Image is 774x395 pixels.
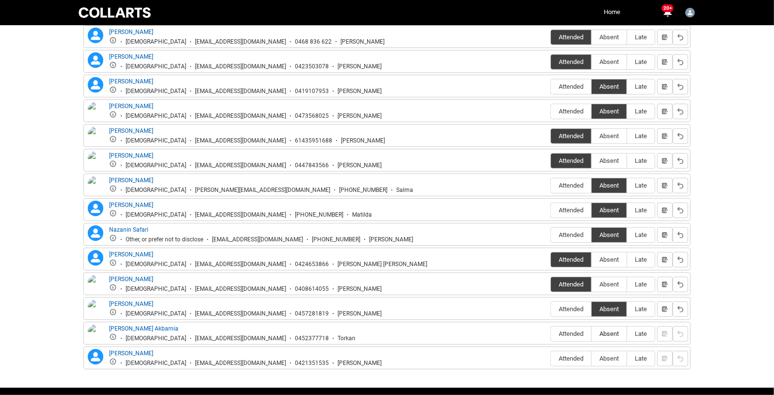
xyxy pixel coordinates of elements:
div: [DEMOGRAPHIC_DATA] [126,335,186,342]
span: Absent [592,83,627,90]
div: [PERSON_NAME] [338,63,382,70]
span: Attended [551,182,591,189]
a: Nazanin Safari [109,226,148,233]
a: [PERSON_NAME] Akbarnia [109,325,178,332]
div: [PHONE_NUMBER] [312,236,360,243]
div: [PERSON_NAME] [338,360,382,367]
a: [PERSON_NAME] [109,127,153,134]
div: [DEMOGRAPHIC_DATA] [126,285,186,293]
div: 61435951688 [295,137,332,144]
div: [EMAIL_ADDRESS][DOMAIN_NAME] [195,38,286,46]
div: 0447843566 [295,162,329,169]
div: 0419107953 [295,88,329,95]
span: Absent [592,305,627,313]
lightning-icon: Daniel Hindson [88,52,103,68]
lightning-icon: Emily Burton [88,77,103,93]
lightning-icon: Nazanin Safari [88,225,103,241]
div: [DEMOGRAPHIC_DATA] [126,187,186,194]
span: Attended [551,330,591,337]
div: [EMAIL_ADDRESS][DOMAIN_NAME] [195,261,286,268]
div: [PERSON_NAME] [338,310,382,317]
div: [DEMOGRAPHIC_DATA] [126,360,186,367]
span: Late [627,58,655,65]
div: [EMAIL_ADDRESS][DOMAIN_NAME] [195,112,286,120]
div: [EMAIL_ADDRESS][DOMAIN_NAME] [195,162,286,169]
div: [DEMOGRAPHIC_DATA] [126,162,186,169]
div: [DEMOGRAPHIC_DATA] [126,137,186,144]
span: Absent [592,355,627,362]
div: [DEMOGRAPHIC_DATA] [126,211,186,219]
span: Absent [592,231,627,238]
span: Absent [592,330,627,337]
div: [PERSON_NAME] [341,137,385,144]
div: [DEMOGRAPHIC_DATA] [126,38,186,46]
a: [PERSON_NAME] [109,177,153,184]
button: User Profile Jennifer.Woods [683,4,697,19]
a: [PERSON_NAME] [109,251,153,258]
div: 0468 836 622 [295,38,332,46]
a: [PERSON_NAME] [109,300,153,307]
img: Khamar Osman [88,176,103,197]
div: 0457281819 [295,310,329,317]
lightning-icon: Charlie Shannon [88,28,103,43]
span: Attended [551,206,591,214]
span: Attended [551,231,591,238]
span: Late [627,355,655,362]
a: [PERSON_NAME] [109,202,153,208]
a: [PERSON_NAME] [109,350,153,357]
button: Reset [673,30,688,45]
div: Matilda [352,211,372,219]
button: Reset [673,301,688,317]
div: 0423503078 [295,63,329,70]
div: [EMAIL_ADDRESS][DOMAIN_NAME] [195,88,286,95]
div: [PHONE_NUMBER] [339,187,387,194]
span: 20+ [661,4,674,12]
div: [DEMOGRAPHIC_DATA] [126,261,186,268]
div: [EMAIL_ADDRESS][DOMAIN_NAME] [195,137,286,144]
span: Attended [551,355,591,362]
button: Notes [657,301,673,317]
span: Late [627,182,655,189]
button: Notes [657,54,673,70]
span: Late [627,132,655,140]
span: Attended [551,58,591,65]
span: Late [627,33,655,41]
span: Absent [592,58,627,65]
span: Absent [592,256,627,263]
span: Absent [592,132,627,140]
span: Late [627,330,655,337]
lightning-icon: Matilda Mcleod-Hoskin [88,201,103,216]
img: Jennifer.Woods [685,8,695,17]
div: [PERSON_NAME] [338,285,382,293]
div: 0421351535 [295,360,329,367]
button: Notes [657,252,673,268]
a: [PERSON_NAME] [109,276,153,283]
button: 20+ [661,7,673,18]
span: Late [627,108,655,115]
button: Reset [673,153,688,169]
div: 0473568025 [295,112,329,120]
span: Late [627,256,655,263]
img: Sarah M Whiter [88,275,103,303]
div: [EMAIL_ADDRESS][DOMAIN_NAME] [195,63,286,70]
div: 0452377718 [295,335,329,342]
span: Late [627,83,655,90]
div: [PERSON_NAME] [PERSON_NAME] [338,261,427,268]
div: [EMAIL_ADDRESS][DOMAIN_NAME] [195,360,286,367]
div: [EMAIL_ADDRESS][DOMAIN_NAME] [195,285,286,293]
img: Torkan Vojdani Akbarnia [88,324,103,352]
button: Reset [673,351,688,366]
button: Notes [657,30,673,45]
span: Absent [592,33,627,41]
button: Reset [673,79,688,95]
div: 0408614055 [295,285,329,293]
div: 0424653866 [295,261,329,268]
div: [EMAIL_ADDRESS][DOMAIN_NAME] [212,236,303,243]
span: Absent [592,157,627,164]
span: Absent [592,206,627,214]
span: Absent [592,182,627,189]
div: [PHONE_NUMBER] [295,211,343,219]
div: [PERSON_NAME] [338,112,382,120]
button: Reset [673,326,688,342]
span: Attended [551,108,591,115]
